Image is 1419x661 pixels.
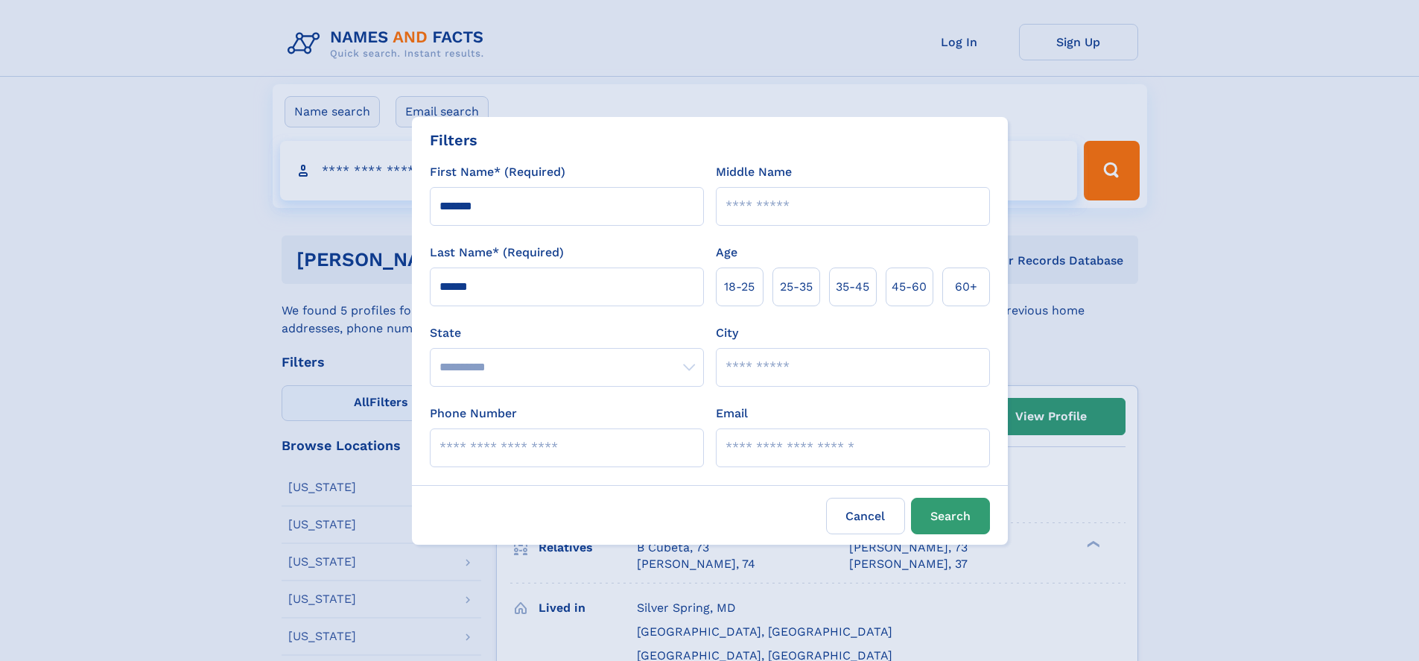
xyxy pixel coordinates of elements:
[430,244,564,262] label: Last Name* (Required)
[430,405,517,423] label: Phone Number
[716,163,792,181] label: Middle Name
[716,244,737,262] label: Age
[955,278,977,296] span: 60+
[911,498,990,534] button: Search
[430,129,477,151] div: Filters
[716,405,748,423] label: Email
[780,278,813,296] span: 25‑35
[836,278,869,296] span: 35‑45
[430,324,704,342] label: State
[430,163,565,181] label: First Name* (Required)
[892,278,927,296] span: 45‑60
[724,278,755,296] span: 18‑25
[826,498,905,534] label: Cancel
[716,324,738,342] label: City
